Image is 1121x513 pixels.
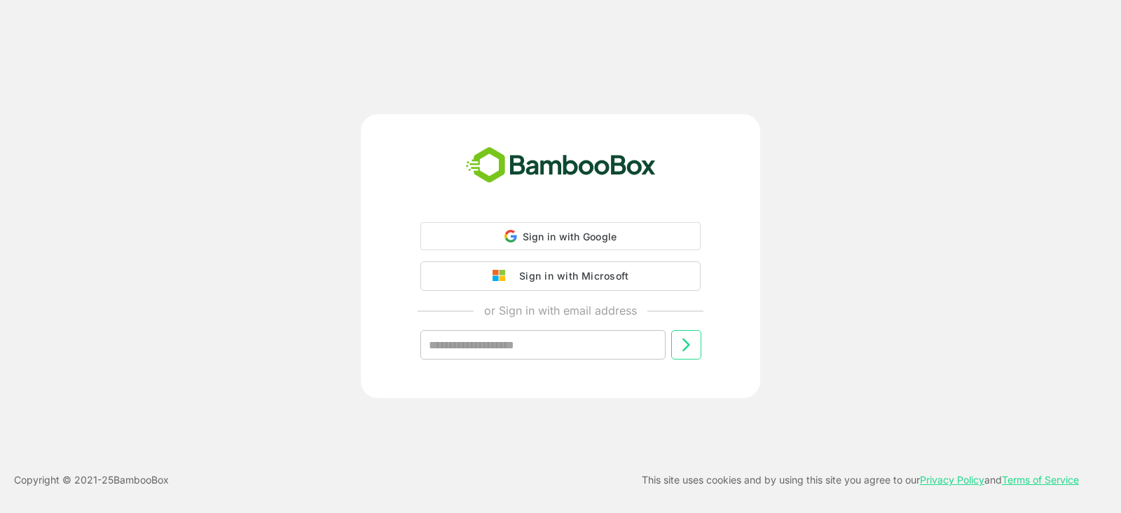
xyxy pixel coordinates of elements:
[458,142,663,189] img: bamboobox
[14,472,169,488] p: Copyright © 2021- 25 BambooBox
[420,261,701,291] button: Sign in with Microsoft
[1002,474,1079,486] a: Terms of Service
[493,270,512,282] img: google
[523,231,617,242] span: Sign in with Google
[642,472,1079,488] p: This site uses cookies and by using this site you agree to our and
[420,222,701,250] div: Sign in with Google
[512,267,628,285] div: Sign in with Microsoft
[484,302,637,319] p: or Sign in with email address
[920,474,984,486] a: Privacy Policy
